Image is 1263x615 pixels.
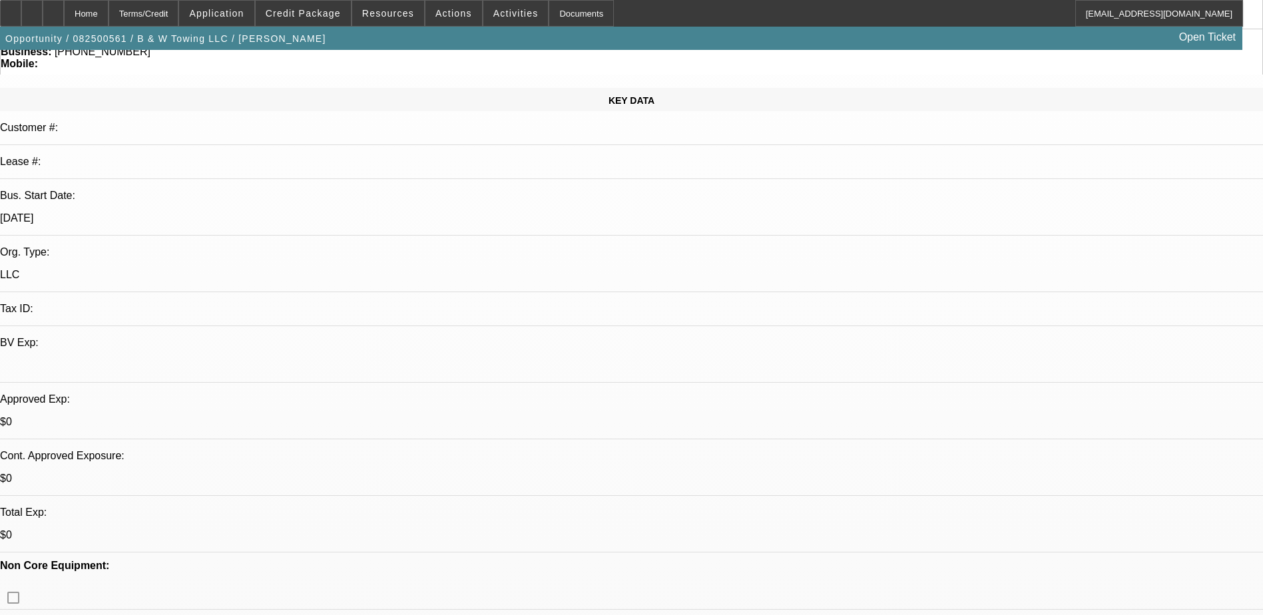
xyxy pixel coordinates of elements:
[179,1,254,26] button: Application
[5,33,326,44] span: Opportunity / 082500561 / B & W Towing LLC / [PERSON_NAME]
[435,8,472,19] span: Actions
[483,1,549,26] button: Activities
[425,1,482,26] button: Actions
[1174,26,1241,49] a: Open Ticket
[266,8,341,19] span: Credit Package
[352,1,424,26] button: Resources
[362,8,414,19] span: Resources
[493,8,539,19] span: Activities
[256,1,351,26] button: Credit Package
[1,58,38,69] strong: Mobile:
[609,95,654,106] span: KEY DATA
[189,8,244,19] span: Application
